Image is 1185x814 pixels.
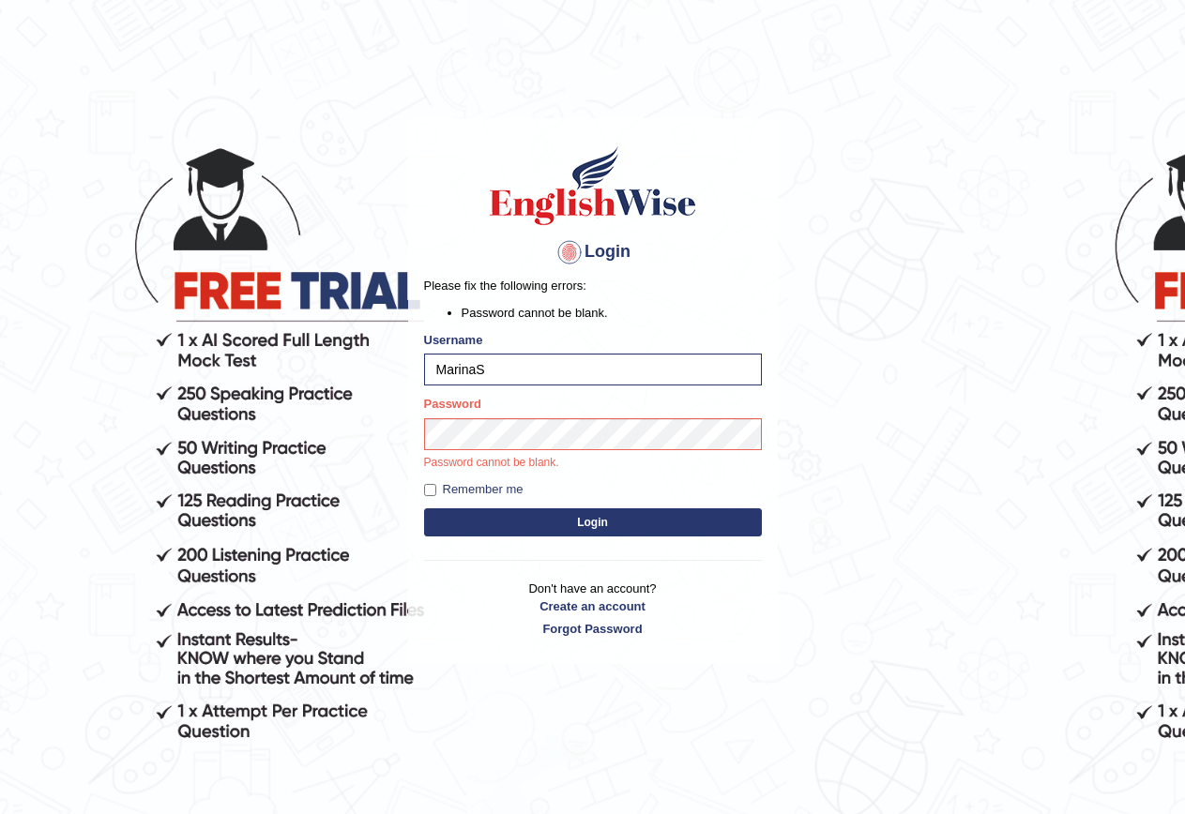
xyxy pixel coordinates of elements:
p: Password cannot be blank. [424,455,762,472]
a: Forgot Password [424,620,762,638]
input: Remember me [424,484,436,496]
label: Password [424,395,481,413]
label: Remember me [424,480,524,499]
img: Logo of English Wise sign in for intelligent practice with AI [486,143,700,228]
p: Please fix the following errors: [424,277,762,294]
label: Username [424,331,483,349]
a: Create an account [424,597,762,615]
li: Password cannot be blank. [462,304,762,322]
p: Don't have an account? [424,580,762,638]
h4: Login [424,237,762,267]
button: Login [424,508,762,536]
